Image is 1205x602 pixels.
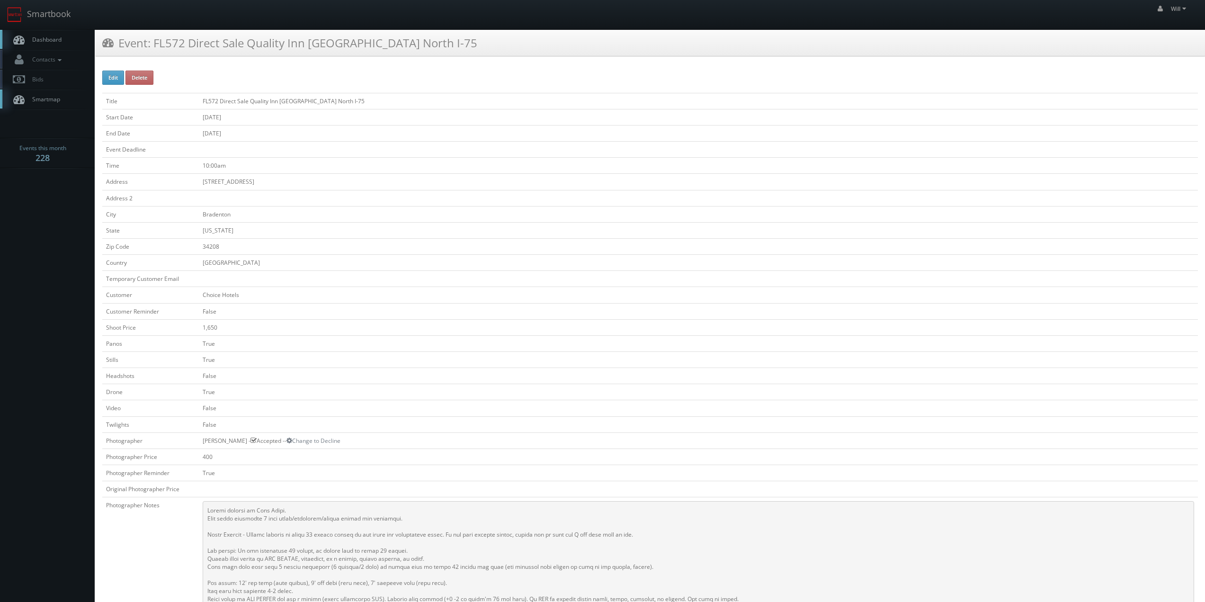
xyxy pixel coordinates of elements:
[1171,5,1189,13] span: Will
[102,93,199,109] td: Title
[199,238,1198,254] td: 34208
[199,351,1198,368] td: True
[199,303,1198,319] td: False
[199,93,1198,109] td: FL572 Direct Sale Quality Inn [GEOGRAPHIC_DATA] North I-75
[27,75,44,83] span: Bids
[199,319,1198,335] td: 1,650
[199,287,1198,303] td: Choice Hotels
[199,255,1198,271] td: [GEOGRAPHIC_DATA]
[102,319,199,335] td: Shoot Price
[199,335,1198,351] td: True
[102,238,199,254] td: Zip Code
[102,35,477,51] h3: Event: FL572 Direct Sale Quality Inn [GEOGRAPHIC_DATA] North I-75
[102,449,199,465] td: Photographer Price
[286,437,340,445] a: Change to Decline
[199,400,1198,416] td: False
[102,109,199,125] td: Start Date
[199,416,1198,432] td: False
[27,55,64,63] span: Contacts
[102,432,199,449] td: Photographer
[102,400,199,416] td: Video
[102,71,124,85] button: Edit
[27,36,62,44] span: Dashboard
[199,449,1198,465] td: 400
[199,222,1198,238] td: [US_STATE]
[102,255,199,271] td: Country
[199,465,1198,481] td: True
[102,158,199,174] td: Time
[102,142,199,158] td: Event Deadline
[199,384,1198,400] td: True
[125,71,153,85] button: Delete
[19,144,66,153] span: Events this month
[199,432,1198,449] td: [PERSON_NAME] - Accepted --
[199,174,1198,190] td: [STREET_ADDRESS]
[7,7,22,22] img: smartbook-logo.png
[199,368,1198,384] td: False
[102,481,199,497] td: Original Photographer Price
[102,335,199,351] td: Panos
[199,125,1198,141] td: [DATE]
[102,174,199,190] td: Address
[102,222,199,238] td: State
[102,206,199,222] td: City
[27,95,60,103] span: Smartmap
[102,125,199,141] td: End Date
[102,351,199,368] td: Stills
[199,206,1198,222] td: Bradenton
[102,287,199,303] td: Customer
[199,109,1198,125] td: [DATE]
[36,152,50,163] strong: 228
[102,465,199,481] td: Photographer Reminder
[102,190,199,206] td: Address 2
[102,271,199,287] td: Temporary Customer Email
[102,368,199,384] td: Headshots
[102,303,199,319] td: Customer Reminder
[102,384,199,400] td: Drone
[102,416,199,432] td: Twilights
[199,158,1198,174] td: 10:00am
